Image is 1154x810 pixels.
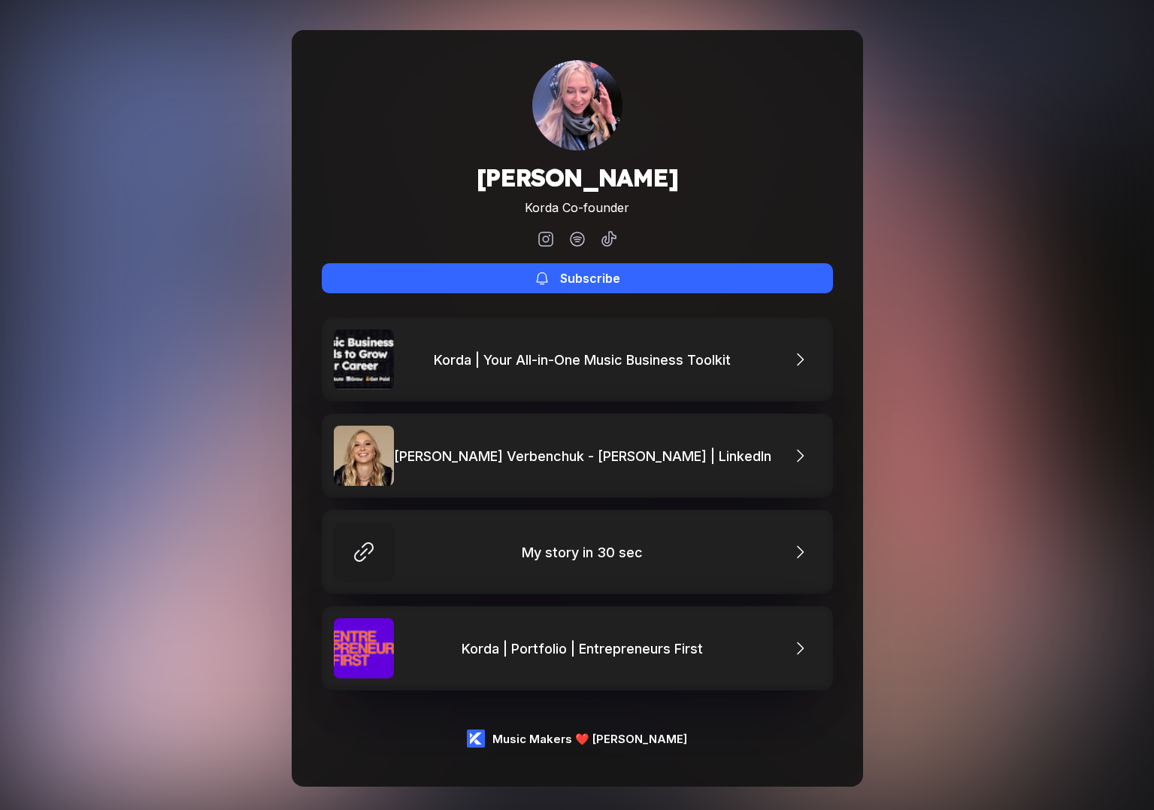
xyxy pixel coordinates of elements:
[322,606,833,690] a: Korda | Portfolio | Entrepreneurs FirstKorda | Portfolio | Entrepreneurs First
[334,329,394,390] img: Korda | Your All-in-One Music Business Toolkit
[322,510,833,594] a: My story in 30 sec
[522,545,650,560] div: My story in 30 sec
[476,162,678,193] h1: [PERSON_NAME]
[322,317,833,402] a: Korda | Your All-in-One Music Business ToolkitKorda | Your All-in-One Music Business Toolkit
[476,200,678,215] div: Korda Co-founder
[532,60,622,150] img: 160x160
[334,618,394,678] img: Korda | Portfolio | Entrepreneurs First
[322,263,833,293] button: Subscribe
[560,271,620,286] div: Subscribe
[322,414,833,498] a: Alina Verbenchuk - Korda | LinkedIn[PERSON_NAME] Verbenchuk - [PERSON_NAME] | LinkedIn
[334,426,394,486] img: Alina Verbenchuk - Korda | LinkedIn
[434,352,738,368] div: Korda | Your All-in-One Music Business Toolkit
[532,60,622,150] div: Alina Verbenchuk
[394,448,779,464] div: [PERSON_NAME] Verbenchuk - [PERSON_NAME] | LinkedIn
[462,641,710,657] div: Korda | Portfolio | Entrepreneurs First
[467,730,687,748] a: Music Makers ❤️ [PERSON_NAME]
[492,732,687,746] div: Music Makers ❤️ [PERSON_NAME]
